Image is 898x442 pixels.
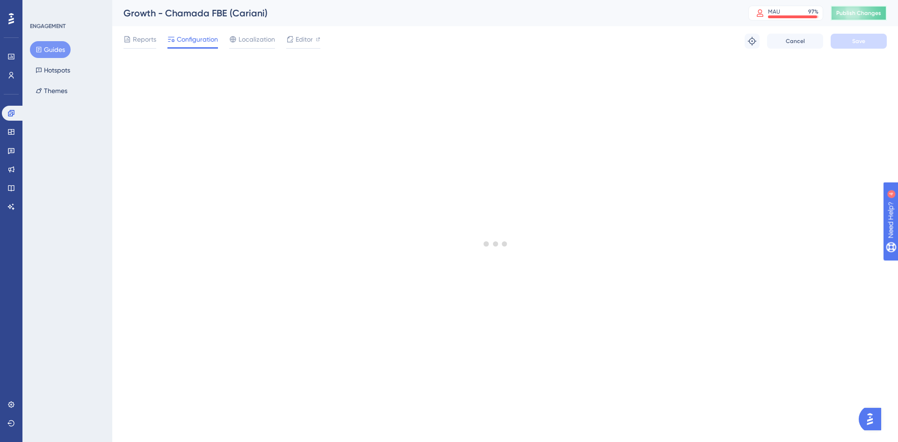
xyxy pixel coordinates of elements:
button: Save [831,34,887,49]
span: Save [852,37,865,45]
span: Localization [239,34,275,45]
div: ENGAGEMENT [30,22,65,30]
div: MAU [768,8,780,15]
span: Configuration [177,34,218,45]
button: Guides [30,41,71,58]
iframe: UserGuiding AI Assistant Launcher [859,405,887,433]
button: Hotspots [30,62,76,79]
span: Publish Changes [836,9,881,17]
span: Reports [133,34,156,45]
div: Growth - Chamada FBE (Cariani) [123,7,725,20]
div: 97 % [808,8,818,15]
div: 4 [65,5,68,12]
span: Editor [296,34,313,45]
button: Publish Changes [831,6,887,21]
span: Need Help? [22,2,58,14]
span: Cancel [786,37,805,45]
button: Cancel [767,34,823,49]
button: Themes [30,82,73,99]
